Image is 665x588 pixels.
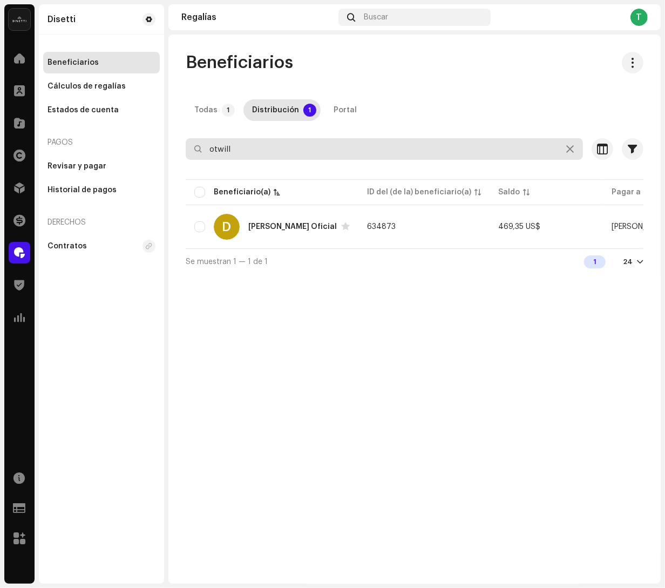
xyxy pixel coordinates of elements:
[334,99,357,121] div: Portal
[214,187,270,198] div: Beneficiario(a)
[43,179,160,201] re-m-nav-item: Historial de pagos
[47,106,119,114] div: Estados de cuenta
[9,9,30,30] img: 02a7c2d3-3c89-4098-b12f-2ff2945c95ee
[181,13,334,22] div: Regalías
[47,186,117,194] div: Historial de pagos
[214,214,240,240] div: D
[252,99,299,121] div: Distribución
[584,255,606,268] div: 1
[43,235,160,257] re-m-nav-item: Contratos
[43,209,160,235] re-a-nav-header: Derechos
[498,223,540,231] span: 469,35 US$
[43,52,160,73] re-m-nav-item: Beneficiarios
[47,242,87,251] div: Contratos
[630,9,648,26] div: T
[367,187,471,198] div: ID del (de la) beneficiario(a)
[194,99,218,121] div: Todas
[47,82,126,91] div: Cálculos de regalías
[43,130,160,156] re-a-nav-header: Pagos
[186,52,293,73] span: Beneficiarios
[47,162,106,171] div: Revisar y pagar
[43,76,160,97] re-m-nav-item: Cálculos de regalías
[248,223,337,231] div: Deejay Maquina Oficial
[498,187,520,198] div: Saldo
[47,15,76,24] div: Disetti
[43,156,160,177] re-m-nav-item: Revisar y pagar
[43,99,160,121] re-m-nav-item: Estados de cuenta
[303,104,316,117] p-badge: 1
[47,58,99,67] div: Beneficiarios
[364,13,388,22] span: Buscar
[623,258,633,266] div: 24
[186,258,268,266] span: Se muestran 1 — 1 de 1
[186,138,583,160] input: Buscar
[367,223,396,231] span: 634873
[222,104,235,117] p-badge: 1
